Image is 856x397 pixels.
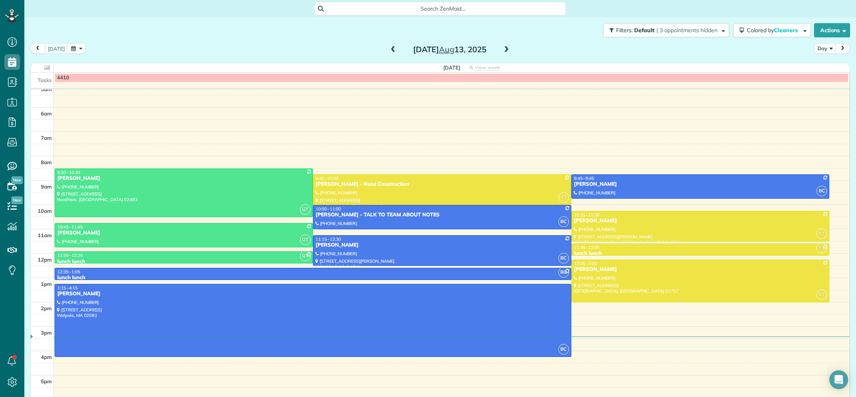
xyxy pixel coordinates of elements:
button: Filters: Default | 3 appointments hidden [603,23,729,37]
span: 11:35 - 12:05 [574,245,600,250]
div: [PERSON_NAME] [315,242,569,249]
div: [PERSON_NAME] [574,218,827,224]
span: 4pm [41,354,52,360]
span: 8:45 - 9:45 [574,176,594,181]
span: BC [558,344,569,355]
span: 2pm [41,305,52,311]
span: 12:35 - 1:05 [57,269,80,274]
div: [PERSON_NAME] [57,175,311,182]
span: Filters: [616,27,633,34]
span: New [11,176,23,184]
div: Open Intercom Messenger [829,370,848,389]
div: [PERSON_NAME] - Read Construction [315,181,569,188]
span: 6am [41,110,52,117]
span: BC [558,267,569,278]
span: 5pm [41,378,52,384]
span: YT [816,289,827,300]
span: New [11,196,23,204]
span: Default [634,27,655,34]
span: BC [816,186,827,196]
button: Colored byCleaners [733,23,811,37]
span: 8:30 - 10:30 [57,170,80,175]
span: 12:15 - 2:00 [574,261,597,266]
span: 10:00 - 11:00 [316,206,341,212]
span: 11am [38,232,52,238]
button: Actions [814,23,850,37]
span: 12pm [38,256,52,263]
span: BC [558,253,569,263]
h2: [DATE] 13, 2025 [401,45,499,54]
span: Cleaners [774,27,799,34]
div: lunch lunch [574,250,827,257]
button: [DATE] [44,43,68,54]
span: 8am [41,159,52,165]
span: Aug [439,44,454,54]
span: 8:45 - 10:00 [316,176,338,181]
a: Filters: Default | 3 appointments hidden [599,23,729,37]
button: Day [814,43,836,54]
span: GT [300,251,311,261]
span: 9am [41,183,52,190]
div: lunch lunch [57,258,311,265]
span: GT [300,234,311,245]
div: [PERSON_NAME] [57,230,311,236]
span: View week [475,64,500,71]
span: 1pm [41,281,52,287]
span: 7am [41,135,52,141]
div: [PERSON_NAME] [574,266,827,273]
div: [PERSON_NAME] [57,291,569,297]
div: [PERSON_NAME] [574,181,827,188]
span: 3pm [41,329,52,336]
span: YT [558,192,569,203]
span: | 3 appointments hidden [657,27,717,34]
span: YT [816,243,827,253]
button: prev [30,43,45,54]
span: 11:55 - 12:25 [57,252,83,258]
div: [PERSON_NAME] - TALK TO TEAM ABOUT NOTES [315,212,569,218]
span: BC [558,216,569,227]
span: [DATE] [443,64,460,71]
span: GT [300,204,311,215]
span: 11:15 - 12:30 [316,236,341,242]
span: 10:45 - 11:45 [57,224,83,230]
div: lunch lunch [57,274,569,281]
span: 10:15 - 11:30 [574,212,600,218]
span: 5am [41,86,52,92]
span: 10am [38,208,52,214]
span: Colored by [747,27,801,34]
span: YT [816,229,827,239]
span: 4410 [57,75,69,81]
span: 1:15 - 4:15 [57,285,78,291]
button: next [835,43,850,54]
